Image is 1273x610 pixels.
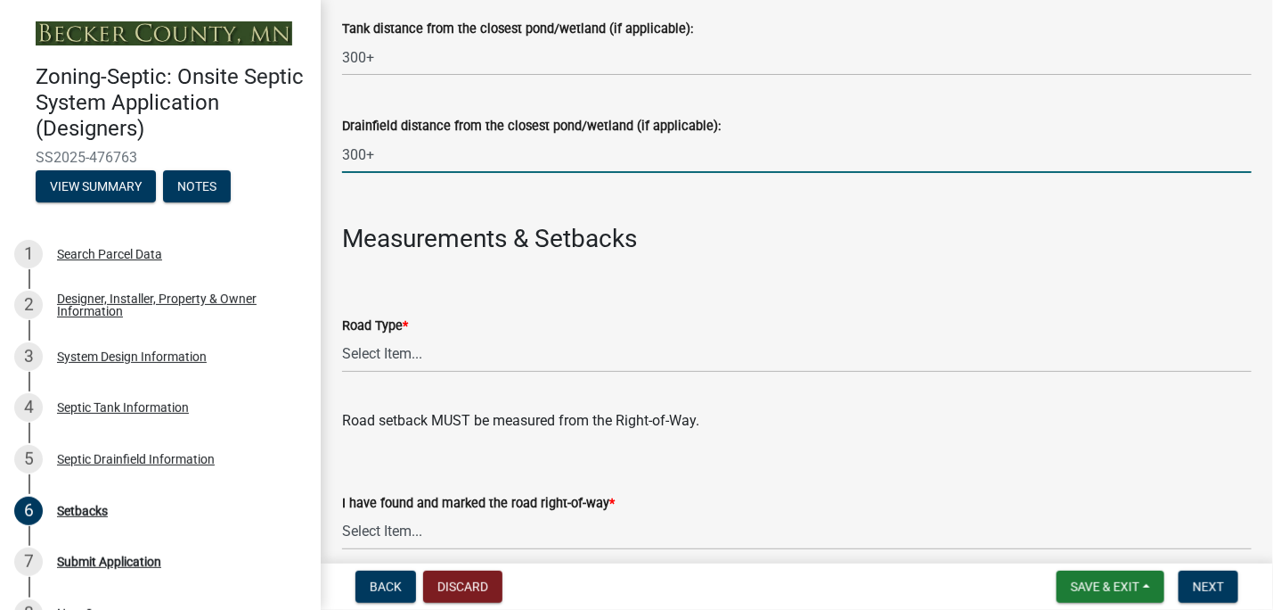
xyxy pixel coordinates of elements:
div: Search Parcel Data [57,248,162,260]
button: View Summary [36,170,156,202]
label: Drainfield distance from the closest pond/wetland (if applicable): [342,120,721,133]
div: Septic Tank Information [57,401,189,414]
button: Notes [163,170,231,202]
div: 2 [14,291,43,319]
label: I have found and marked the road right-of-way [342,498,615,510]
div: 3 [14,342,43,371]
button: Back [355,571,416,603]
span: SS2025-476763 [36,149,285,166]
label: Road Type [342,320,408,333]
div: 6 [14,497,43,525]
div: Setbacks [57,505,108,517]
wm-modal-confirm: Summary [36,180,156,194]
div: 5 [14,445,43,474]
div: Designer, Installer, Property & Owner Information [57,293,292,317]
div: 7 [14,548,43,576]
div: 4 [14,393,43,422]
div: Submit Application [57,556,161,568]
span: Back [370,580,402,594]
button: Discard [423,571,502,603]
div: 1 [14,240,43,268]
h4: Zoning-Septic: Onsite Septic System Application (Designers) [36,64,306,141]
wm-modal-confirm: Notes [163,180,231,194]
img: Becker County, Minnesota [36,21,292,45]
h3: Measurements & Setbacks [342,224,1252,254]
button: Next [1179,571,1238,603]
button: Save & Exit [1057,571,1164,603]
label: Tank distance from the closest pond/wetland (if applicable): [342,23,693,36]
span: Next [1193,580,1224,594]
div: System Design Information [57,350,207,363]
div: Road setback MUST be measured from the Right-of-Way. [342,410,1252,432]
span: Save & Exit [1071,580,1139,594]
div: Septic Drainfield Information [57,453,215,466]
